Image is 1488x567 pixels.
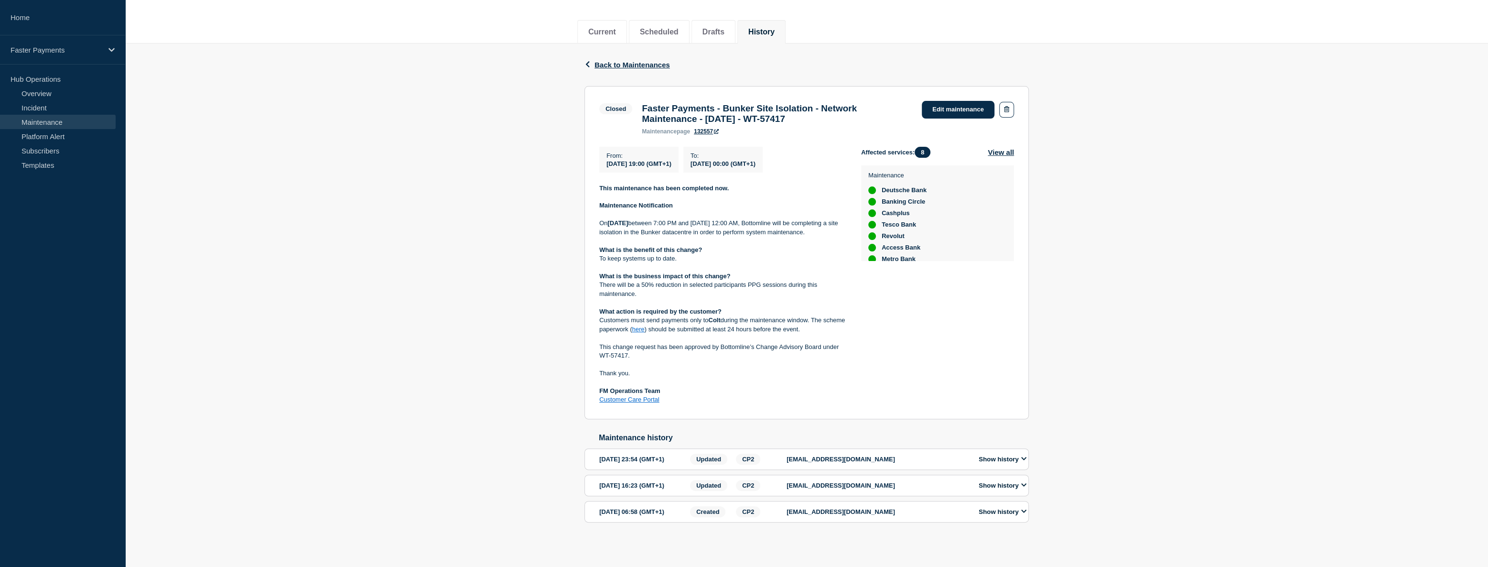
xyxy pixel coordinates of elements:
strong: FM Operations Team [599,387,660,394]
div: up [868,198,876,206]
p: Faster Payments [11,46,102,54]
a: 132557 [694,128,719,135]
strong: What action is required by the customer? [599,308,722,315]
div: [DATE] 23:54 (GMT+1) [599,454,687,465]
p: [EMAIL_ADDRESS][DOMAIN_NAME] [787,508,968,515]
span: maintenance [642,128,677,135]
div: up [868,221,876,229]
span: Updated [690,480,727,491]
button: Back to Maintenances [584,61,670,69]
div: up [868,232,876,240]
strong: This maintenance has been completed now. [599,185,729,192]
strong: [DATE] [607,219,628,227]
strong: Maintenance Notification [599,202,673,209]
span: Created [690,506,725,517]
span: CP2 [736,454,760,465]
button: Scheduled [640,28,679,36]
p: From : [606,152,671,159]
button: Show history [976,508,1029,516]
span: Back to Maintenances [594,61,670,69]
p: [EMAIL_ADDRESS][DOMAIN_NAME] [787,482,968,489]
span: Affected services: [861,147,935,158]
strong: What is the business impact of this change? [599,273,731,280]
span: 8 [915,147,930,158]
p: To : [690,152,755,159]
span: Banking Circle [882,198,925,206]
button: View all [988,147,1014,158]
a: here [632,326,645,333]
div: up [868,255,876,263]
div: up [868,244,876,251]
div: up [868,186,876,194]
strong: Colt [708,316,720,324]
h2: Maintenance history [599,434,1029,442]
p: There will be a 50% reduction in selected participants PPG sessions during this maintenance. [599,281,846,298]
button: Show history [976,481,1029,490]
p: page [642,128,690,135]
div: [DATE] 06:58 (GMT+1) [599,506,687,517]
p: Maintenance [868,172,927,179]
button: Drafts [702,28,724,36]
a: Customer Care Portal [599,396,659,403]
button: Show history [976,455,1029,463]
p: Customers must send payments only to during the maintenance window. The scheme paperwork ( ) shou... [599,316,846,334]
p: To keep systems up to date. [599,254,846,263]
strong: What is the benefit of this change? [599,246,702,253]
p: Thank you. [599,369,846,378]
p: This change request has been approved by Bottomline’s Change Advisory Board under WT-57417. [599,343,846,360]
span: CP2 [736,506,760,517]
span: Cashplus [882,209,910,217]
div: [DATE] 16:23 (GMT+1) [599,480,687,491]
span: CP2 [736,480,760,491]
div: up [868,209,876,217]
a: Edit maintenance [922,101,994,119]
span: [DATE] 00:00 (GMT+1) [690,160,755,167]
p: On between 7:00 PM and [DATE] 12:00 AM, Bottomline will be completing a site isolation in the Bun... [599,219,846,237]
span: Closed [599,103,632,114]
p: [EMAIL_ADDRESS][DOMAIN_NAME] [787,456,968,463]
button: History [748,28,775,36]
h3: Faster Payments - Bunker Site Isolation - Network Maintenance - [DATE] - WT-57417 [642,103,912,124]
span: Revolut [882,232,905,240]
span: [DATE] 19:00 (GMT+1) [606,160,671,167]
span: Metro Bank [882,255,916,263]
span: Tesco Bank [882,221,916,229]
span: Deutsche Bank [882,186,927,194]
span: Access Bank [882,244,920,251]
span: Updated [690,454,727,465]
button: Current [588,28,616,36]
